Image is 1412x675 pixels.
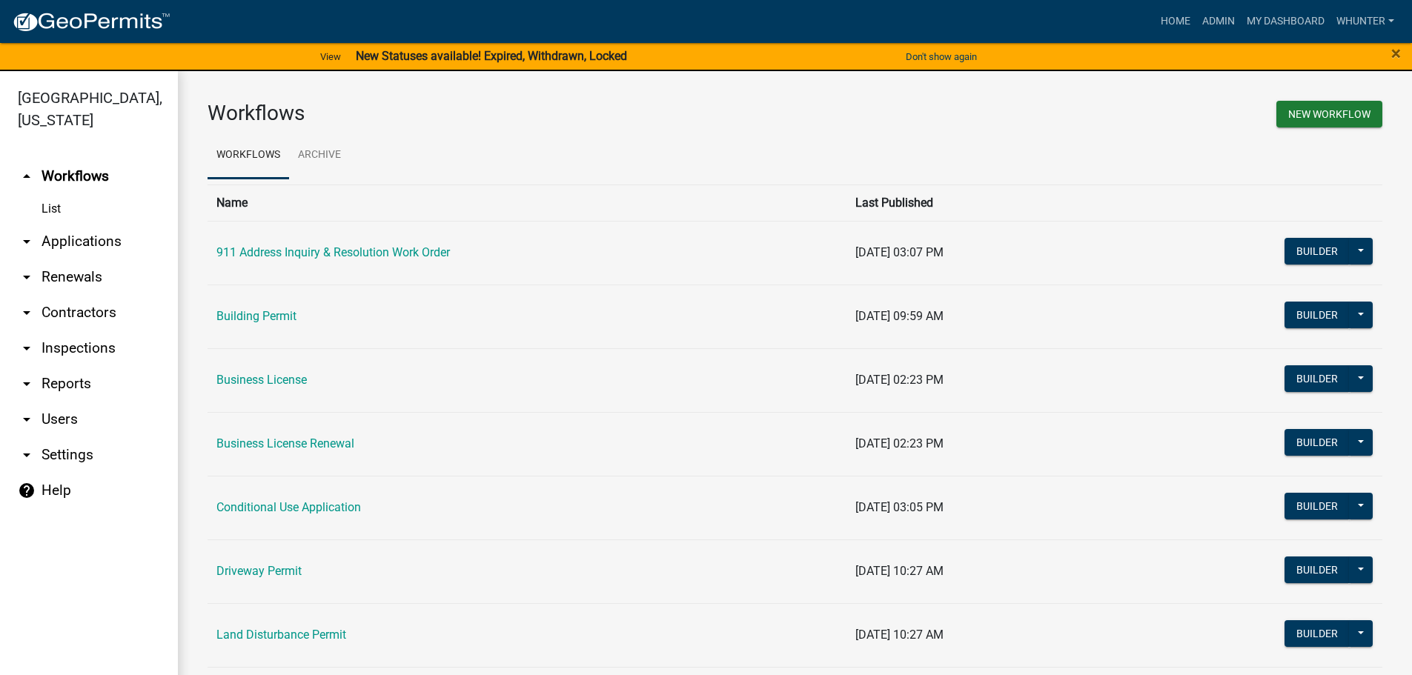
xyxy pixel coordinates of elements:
button: Builder [1285,493,1350,519]
i: arrow_drop_down [18,375,36,393]
a: Conditional Use Application [216,500,361,514]
i: arrow_drop_down [18,339,36,357]
span: [DATE] 02:23 PM [855,436,944,450]
a: Business License Renewal [216,436,354,450]
i: arrow_drop_down [18,446,36,464]
a: Business License [216,373,307,387]
span: [DATE] 03:05 PM [855,500,944,514]
button: Close [1391,44,1401,62]
i: arrow_drop_down [18,268,36,286]
th: Last Published [846,184,1113,221]
a: Driveway Permit [216,564,302,578]
button: Don't show again [900,44,983,69]
a: Admin [1196,7,1241,36]
a: View [314,44,347,69]
a: Building Permit [216,309,296,323]
a: Workflows [208,132,289,179]
i: arrow_drop_down [18,233,36,250]
button: Builder [1285,302,1350,328]
button: Builder [1285,429,1350,456]
i: arrow_drop_down [18,304,36,322]
a: My Dashboard [1241,7,1330,36]
a: Archive [289,132,350,179]
span: [DATE] 02:23 PM [855,373,944,387]
span: [DATE] 09:59 AM [855,309,944,323]
button: Builder [1285,620,1350,647]
span: [DATE] 10:27 AM [855,628,944,642]
i: arrow_drop_down [18,410,36,428]
a: Land Disturbance Permit [216,628,346,642]
h3: Workflows [208,101,784,126]
a: 911 Address Inquiry & Resolution Work Order [216,245,450,259]
span: [DATE] 10:27 AM [855,564,944,578]
a: whunter [1330,7,1400,36]
i: arrow_drop_up [18,167,36,185]
button: Builder [1285,556,1350,583]
strong: New Statuses available! Expired, Withdrawn, Locked [356,49,627,63]
button: Builder [1285,238,1350,265]
button: Builder [1285,365,1350,392]
span: × [1391,43,1401,64]
button: New Workflow [1276,101,1382,127]
th: Name [208,184,846,221]
a: Home [1155,7,1196,36]
i: help [18,482,36,499]
span: [DATE] 03:07 PM [855,245,944,259]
